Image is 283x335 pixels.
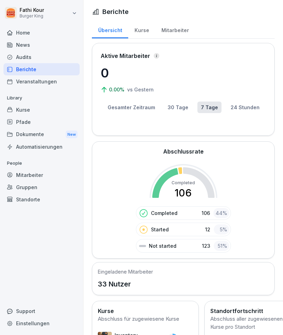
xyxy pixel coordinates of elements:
[151,226,169,233] p: Started
[202,242,210,250] p: 123
[109,86,126,93] p: 0.00%
[214,224,229,234] div: 5 %
[3,128,80,141] div: Dokumente
[3,27,80,39] a: Home
[3,317,80,329] a: Einstellungen
[98,268,153,275] h5: Eingeladene Mitarbeiter
[202,209,210,217] p: 106
[3,92,80,104] p: Library
[151,209,177,217] p: Completed
[98,279,153,289] p: 33 Nutzer
[128,21,155,38] a: Kurse
[3,305,80,317] div: Support
[205,226,210,233] p: 12
[102,7,129,16] h1: Berichte
[3,181,80,193] a: Gruppen
[98,307,193,315] h2: Kurse
[149,242,176,250] p: Not started
[214,241,229,251] div: 51 %
[227,102,263,113] button: 24 Stunden
[20,14,44,18] p: Burger King
[3,63,80,75] a: Berichte
[163,147,204,156] h2: Abschlussrate
[197,102,222,113] button: 7 Tage
[213,208,229,218] div: 44 %
[101,52,150,60] p: Aktive Mitarbeiter
[98,315,193,323] div: Abschluss für zugewiesene Kurse
[3,51,80,63] a: Audits
[3,158,80,169] p: People
[101,64,266,82] p: 0
[127,86,154,93] p: vs Gestern
[3,75,80,88] a: Veranstaltungen
[104,102,159,113] button: Gesamter Zeitraum
[3,128,80,141] a: DokumenteNew
[3,193,80,206] a: Standorte
[3,39,80,51] a: News
[164,102,192,113] button: 30 Tage
[155,21,195,38] a: Mitarbeiter
[3,141,80,153] a: Automatisierungen
[3,169,80,181] a: Mitarbeiter
[3,116,80,128] a: Pfade
[92,21,128,38] a: Übersicht
[66,131,78,139] div: New
[20,7,44,13] p: Fathi Kour
[3,104,80,116] a: Kurse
